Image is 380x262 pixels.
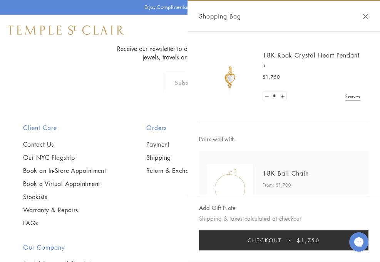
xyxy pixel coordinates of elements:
a: FAQs [23,219,106,227]
h2: Client Care [23,123,106,132]
a: Our NYC Flagship [23,153,106,162]
a: 18K Ball Chain [263,169,309,177]
iframe: Gorgias live chat messenger [345,230,372,254]
a: Book a Virtual Appointment [23,179,106,188]
span: $1,750 [263,73,280,81]
div: Subscribe [164,73,216,92]
h2: Orders [146,123,218,132]
a: 18K Rock Crystal Heart Pendant [263,51,360,59]
button: Add Gift Note [199,203,236,213]
p: S [263,62,361,69]
a: Book an In-Store Appointment [23,166,106,175]
img: Temple St. Clair [8,25,124,35]
p: Shipping & taxes calculated at checkout [199,214,368,223]
button: Close Shopping Bag [363,14,368,19]
a: Payment [146,140,218,149]
span: Pairs well with [199,135,368,144]
a: Warranty & Repairs [23,206,106,214]
a: Set quantity to 0 [263,91,271,101]
a: Stockists [23,193,106,201]
a: Shipping [146,153,218,162]
a: Remove [345,92,361,100]
img: N88805-BC16EXT [207,164,253,211]
p: Enjoy Complimentary Delivery & Returns [144,3,232,11]
p: Receive our newsletter to discover our latest news about jewels, travels and other adventures. [112,44,268,61]
button: Checkout $1,750 [199,230,368,250]
span: Checkout [248,236,282,245]
a: Set quantity to 2 [278,91,286,101]
h2: Our Company [23,243,108,252]
img: P55140-BRDIGR10 [207,54,253,100]
span: From: $1,700 [263,181,291,189]
span: $1,750 [297,236,320,245]
span: Shopping Bag [199,11,241,21]
a: Return & Exchange Policy [146,166,218,175]
a: Contact Us [23,140,106,149]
